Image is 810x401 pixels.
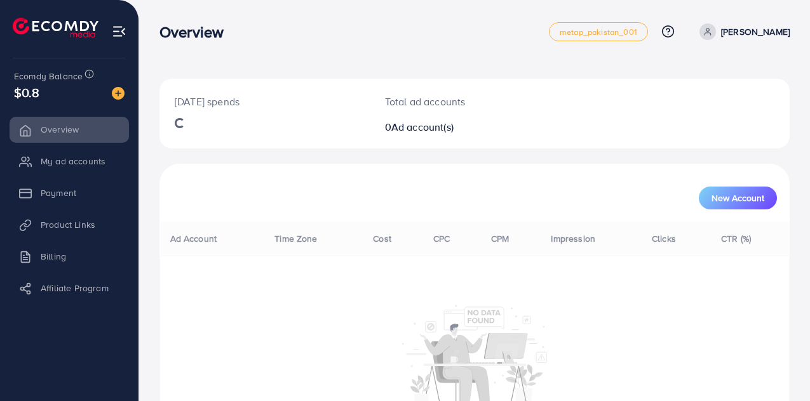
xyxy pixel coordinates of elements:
[721,24,790,39] p: [PERSON_NAME]
[175,94,354,109] p: [DATE] spends
[112,87,125,100] img: image
[694,23,790,40] a: [PERSON_NAME]
[14,70,83,82] span: Ecomdy Balance
[699,187,777,209] button: New Account
[560,28,637,36] span: metap_pakistan_001
[549,22,648,41] a: metap_pakistan_001
[385,121,512,133] h2: 0
[112,24,126,39] img: menu
[385,94,512,109] p: Total ad accounts
[391,120,454,134] span: Ad account(s)
[712,194,764,202] span: New Account
[14,83,40,102] span: $0.8
[159,23,234,41] h3: Overview
[13,18,98,37] img: logo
